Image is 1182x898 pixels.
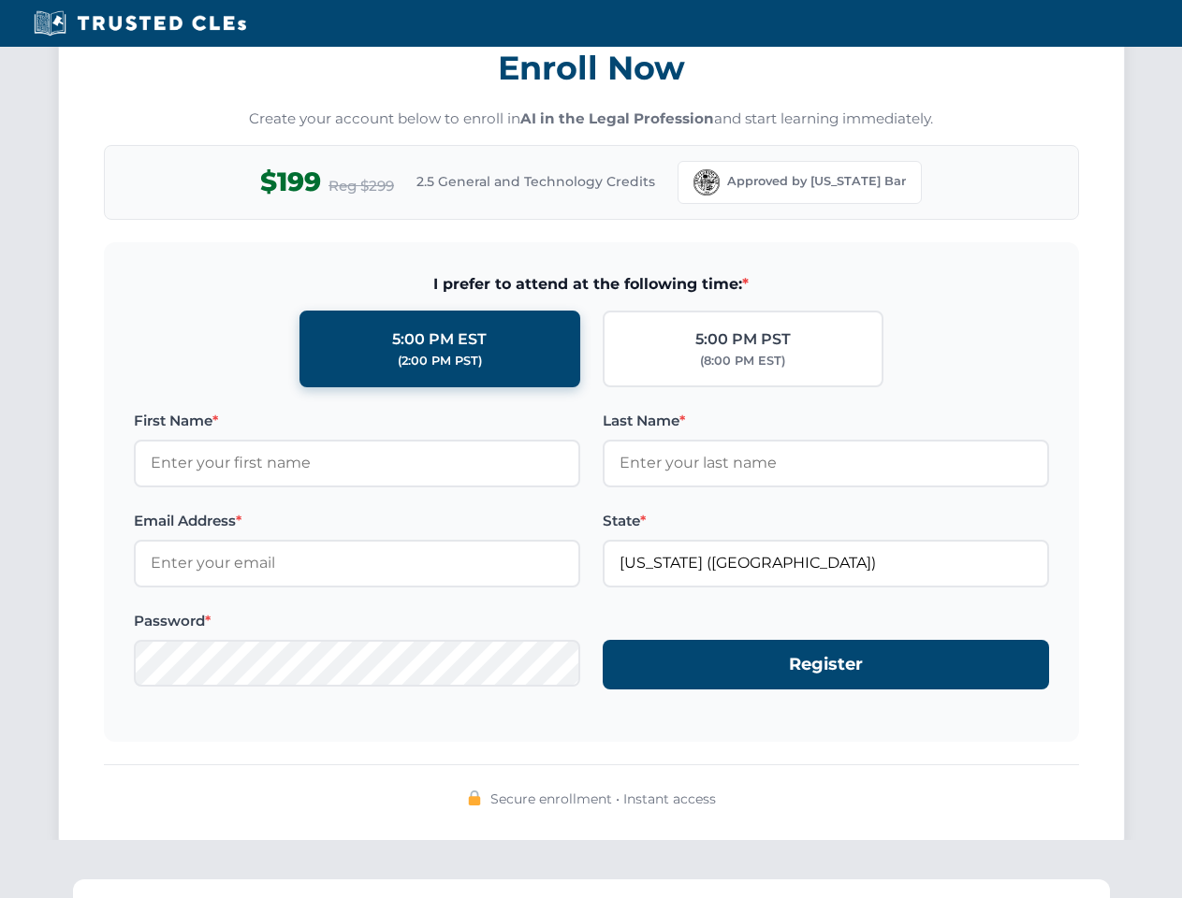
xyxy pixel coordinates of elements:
[134,540,580,587] input: Enter your email
[28,9,252,37] img: Trusted CLEs
[416,171,655,192] span: 2.5 General and Technology Credits
[700,352,785,370] div: (8:00 PM EST)
[134,272,1049,297] span: I prefer to attend at the following time:
[467,790,482,805] img: 🔒
[398,352,482,370] div: (2:00 PM PST)
[134,410,580,432] label: First Name
[134,440,580,486] input: Enter your first name
[603,640,1049,689] button: Register
[520,109,714,127] strong: AI in the Legal Profession
[134,510,580,532] label: Email Address
[104,109,1079,130] p: Create your account below to enroll in and start learning immediately.
[603,410,1049,432] label: Last Name
[603,540,1049,587] input: Florida (FL)
[603,440,1049,486] input: Enter your last name
[727,172,906,191] span: Approved by [US_STATE] Bar
[134,610,580,632] label: Password
[695,327,791,352] div: 5:00 PM PST
[603,510,1049,532] label: State
[328,175,394,197] span: Reg $299
[392,327,487,352] div: 5:00 PM EST
[490,789,716,809] span: Secure enrollment • Instant access
[260,161,321,203] span: $199
[104,38,1079,97] h3: Enroll Now
[693,169,720,196] img: Florida Bar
